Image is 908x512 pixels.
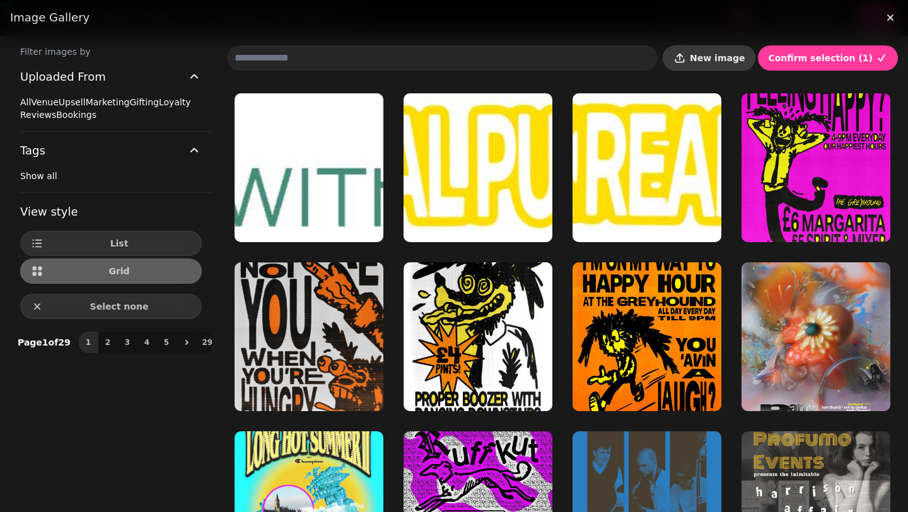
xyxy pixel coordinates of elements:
[103,339,113,346] span: 2
[156,332,177,353] button: 5
[47,302,191,311] span: Select none
[404,262,552,411] img: Untitled design.png
[690,54,745,62] span: New image
[78,332,218,353] nav: Pagination
[59,97,86,107] span: Upsell
[20,170,202,192] div: Tags
[98,332,118,353] button: 2
[742,262,890,411] img: Post.jpg
[20,96,202,131] div: Uploaded From
[197,332,218,353] button: 29
[161,339,172,346] span: 5
[768,54,873,62] span: Confirm selection ( 1 )
[31,97,58,107] span: Venue
[117,332,137,353] button: 3
[78,332,98,353] button: 1
[10,10,898,25] h3: Image gallery
[56,110,96,120] span: Bookings
[137,332,157,353] button: 4
[404,93,552,242] img: offerings.png
[20,203,202,221] h3: View style
[663,45,755,71] button: New image
[13,336,76,349] p: Page 1 of 29
[20,171,57,181] span: Show all
[235,93,383,242] img: Deli x fire.png
[235,262,383,411] img: Untitled design (2).png
[573,262,721,411] img: Happy Hour Greyhound Post.png
[742,93,890,242] img: Untitled design (3).png
[176,332,197,353] button: next
[573,93,721,242] img: clubbing.png
[86,97,130,107] span: Marketing
[20,58,202,96] button: Uploaded From
[83,339,93,346] span: 1
[20,294,202,319] button: Select none
[758,45,898,71] button: Confirm selection (1)
[202,339,212,346] span: 29
[142,339,152,346] span: 4
[47,267,191,276] span: Grid
[47,239,191,248] span: List
[20,97,31,107] span: All
[159,97,191,107] span: Loyalty
[10,45,212,58] label: Filter images by
[20,259,202,284] button: Grid
[122,339,132,346] span: 3
[20,132,202,170] button: Tags
[20,231,202,256] button: List
[20,110,56,120] span: Reviews
[129,97,159,107] span: Gifting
